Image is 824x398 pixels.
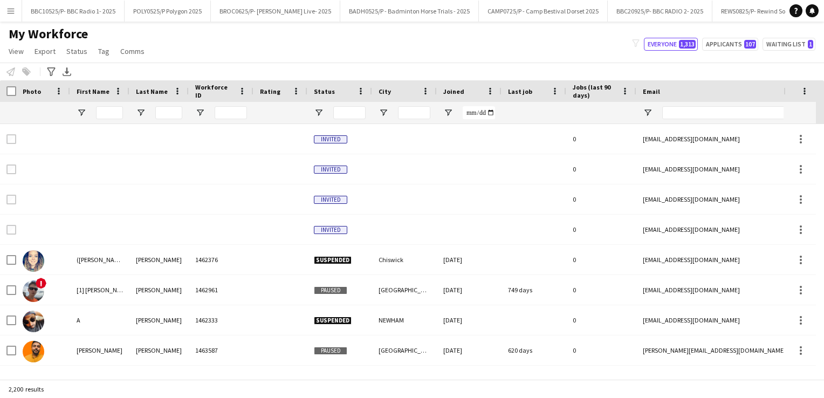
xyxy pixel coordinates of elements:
input: First Name Filter Input [96,106,123,119]
button: Waiting list1 [763,38,815,51]
div: [DATE] [437,305,502,335]
span: 1,313 [679,40,696,49]
button: Open Filter Menu [136,108,146,118]
span: City [379,87,391,95]
input: Last Name Filter Input [155,106,182,119]
span: Last job [508,87,532,95]
div: [PERSON_NAME] [129,275,189,305]
span: Jobs (last 90 days) [573,83,617,99]
button: BBC20925/P- BBC RADIO 2- 2025 [608,1,712,22]
input: Joined Filter Input [463,106,495,119]
div: [GEOGRAPHIC_DATA] [372,366,437,395]
div: Aaliyah [70,366,129,395]
div: [GEOGRAPHIC_DATA] [372,335,437,365]
div: [GEOGRAPHIC_DATA] [372,275,437,305]
span: Invited [314,135,347,143]
div: 1462376 [189,245,253,275]
div: [PERSON_NAME] [129,305,189,335]
input: Row Selection is disabled for this row (unchecked) [6,164,16,174]
span: Comms [120,46,145,56]
div: [DATE] [437,366,502,395]
div: [PERSON_NAME] [70,335,129,365]
div: 620 days [502,335,566,365]
span: Suspended [314,317,352,325]
input: City Filter Input [398,106,430,119]
input: Status Filter Input [333,106,366,119]
button: CAMP0725/P - Camp Bestival Dorset 2025 [479,1,608,22]
span: Joined [443,87,464,95]
span: My Workforce [9,26,88,42]
a: View [4,44,28,58]
div: 0 [566,184,636,214]
span: Email [643,87,660,95]
img: A SHAKIL [23,311,44,332]
div: NEWHAM [372,305,437,335]
div: [DATE] [437,245,502,275]
input: Row Selection is disabled for this row (unchecked) [6,225,16,235]
div: [DATE] [437,275,502,305]
button: Open Filter Menu [379,108,388,118]
button: Open Filter Menu [643,108,653,118]
div: 54 days [502,366,566,395]
button: Open Filter Menu [77,108,86,118]
a: Export [30,44,60,58]
button: BBC10525/P- BBC Radio 1- 2025 [22,1,125,22]
div: ([PERSON_NAME]) [PERSON_NAME] [70,245,129,275]
div: 0 [566,215,636,244]
div: 0 [566,335,636,365]
span: Tag [98,46,109,56]
div: 1463587 [189,335,253,365]
a: Status [62,44,92,58]
div: [PERSON_NAME] [129,366,189,395]
div: 0 [566,245,636,275]
img: Aaditya Shankar Majumder [23,341,44,362]
app-action-btn: Advanced filters [45,65,58,78]
span: Suspended [314,256,352,264]
span: 1 [808,40,813,49]
span: First Name [77,87,109,95]
div: 0 [566,124,636,154]
div: 0 [566,275,636,305]
img: (Sarah) Natasha Mortimer [23,250,44,272]
span: Workforce ID [195,83,234,99]
button: BADH0525/P - Badminton Horse Trials - 2025 [340,1,479,22]
img: [1] Joseph gildea [23,280,44,302]
div: 0 [566,154,636,184]
span: 107 [744,40,756,49]
a: Tag [94,44,114,58]
button: POLY0525/P Polygon 2025 [125,1,211,22]
div: 1462961 [189,275,253,305]
input: Row Selection is disabled for this row (unchecked) [6,134,16,144]
span: Status [314,87,335,95]
div: 4 [566,366,636,395]
span: Invited [314,166,347,174]
div: [1] [PERSON_NAME] [70,275,129,305]
div: 1464101 [189,366,253,395]
button: Open Filter Menu [314,108,324,118]
span: Paused [314,286,347,294]
div: Chiswick [372,245,437,275]
div: 1462333 [189,305,253,335]
input: Row Selection is disabled for this row (unchecked) [6,195,16,204]
button: Everyone1,313 [644,38,698,51]
button: Applicants107 [702,38,758,51]
span: Last Name [136,87,168,95]
span: View [9,46,24,56]
div: [PERSON_NAME] [129,335,189,365]
div: 749 days [502,275,566,305]
div: [DATE] [437,335,502,365]
span: Invited [314,226,347,234]
button: Open Filter Menu [195,108,205,118]
span: Paused [314,347,347,355]
span: Photo [23,87,41,95]
span: Rating [260,87,280,95]
span: ! [36,278,46,289]
span: Status [66,46,87,56]
app-action-btn: Export XLSX [60,65,73,78]
span: Invited [314,196,347,204]
input: Workforce ID Filter Input [215,106,247,119]
div: [PERSON_NAME] [129,245,189,275]
button: BROC0625/P- [PERSON_NAME] Live- 2025 [211,1,340,22]
button: REWS0825/P- Rewind South- 2025 [712,1,820,22]
button: Open Filter Menu [443,108,453,118]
